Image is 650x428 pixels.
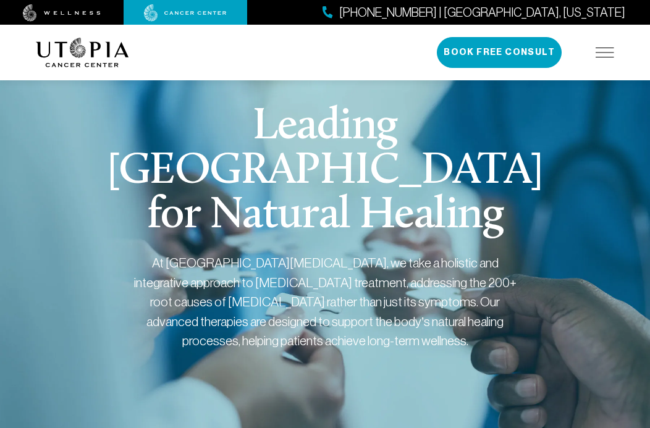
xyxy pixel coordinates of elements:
[323,4,625,22] a: [PHONE_NUMBER] | [GEOGRAPHIC_DATA], [US_STATE]
[133,253,517,351] div: At [GEOGRAPHIC_DATA][MEDICAL_DATA], we take a holistic and integrative approach to [MEDICAL_DATA]...
[339,4,625,22] span: [PHONE_NUMBER] | [GEOGRAPHIC_DATA], [US_STATE]
[144,4,227,22] img: cancer center
[89,105,562,238] h1: Leading [GEOGRAPHIC_DATA] for Natural Healing
[596,48,614,57] img: icon-hamburger
[437,37,562,68] button: Book Free Consult
[23,4,101,22] img: wellness
[36,38,129,67] img: logo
